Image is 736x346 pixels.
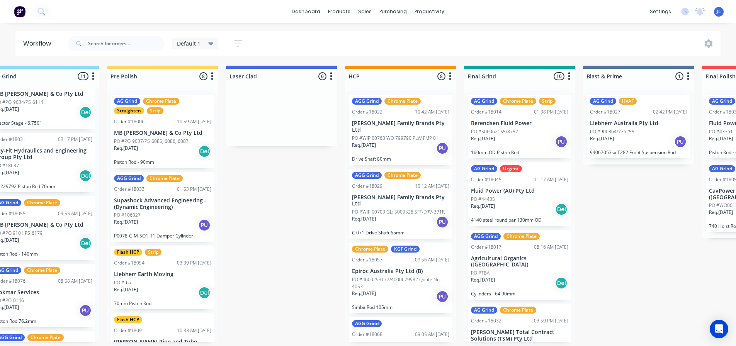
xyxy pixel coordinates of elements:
[471,128,518,135] p: PO #50P062155/8752
[145,249,161,256] div: Strip
[352,98,382,105] div: AGG Grind
[415,109,449,115] div: 10:42 AM [DATE]
[198,219,211,231] div: PU
[590,98,616,105] div: AG Grind
[177,327,211,334] div: 10:33 AM [DATE]
[710,320,728,338] div: Open Intercom Messenger
[354,6,376,17] div: sales
[411,6,448,17] div: productivity
[534,176,568,183] div: 11:17 AM [DATE]
[471,329,568,342] p: [PERSON_NAME] Total Contract Solutions (TSM) Pty Ltd
[143,98,179,105] div: Chrome Plate
[468,95,571,158] div: AG GrindChrome PlateStripOrder #1801401:38 PM [DATE]Berendsen Fluid PowerPO #50P062155/8752Req.[D...
[471,307,497,314] div: AG Grind
[114,259,144,266] div: Order #18054
[349,169,452,239] div: AGG GrindChrome PlateOrder #1802910:12 AM [DATE][PERSON_NAME] Family Brands Pty LtdPO #WIP 00703 ...
[114,212,141,219] p: PO #106027
[468,230,571,300] div: AGG GrindChrome PlateOrder #1801708:16 AM [DATE]Agricultural Organics ([GEOGRAPHIC_DATA])PO #TBAR...
[471,276,495,283] p: Req. [DATE]
[114,279,131,286] p: PO #tba
[114,107,144,114] div: Straighten
[352,246,388,253] div: Chrome Plate
[415,183,449,190] div: 10:12 AM [DATE]
[111,172,214,242] div: AGG GrindChrome PlateOrder #1803301:53 PM [DATE]Supashock Advanced Engineering - (Dynamic Enginee...
[114,138,189,145] p: PO #PO-9037/PS-6085, 6086, 6087
[709,135,733,142] p: Req. [DATE]
[352,320,382,327] div: AGG Grind
[111,95,214,168] div: AG GrindChrome PlateStraightenStripOrder #1800610:59 AM [DATE]MB [PERSON_NAME] & Co Pty LtdPO #PO...
[114,219,138,226] p: Req. [DATE]
[352,276,449,290] p: PO #4600293177/4000679982 Quote No. 4053
[198,287,211,299] div: Del
[114,316,142,323] div: Flash HCP
[471,176,501,183] div: Order #18045
[352,256,382,263] div: Order #18057
[555,203,568,215] div: Del
[349,243,452,313] div: Chrome PlateKGF GrindOrder #1805709:56 AM [DATE]Epiroc Australia Pty Ltd (B)PO #4600293177/400067...
[384,172,421,179] div: Chrome Plate
[114,197,211,210] p: Supashock Advanced Engineering - (Dynamic Engineering)
[114,159,211,165] p: Piston Rod - 90mm
[114,271,211,278] p: Liebherr Earth Moving
[674,136,687,148] div: PU
[79,106,92,119] div: Del
[471,244,501,251] div: Order #18017
[352,183,382,190] div: Order #18029
[352,156,449,162] p: Drive Shaft 80mm
[114,145,138,152] p: Req. [DATE]
[288,6,324,17] a: dashboard
[709,165,735,172] div: AG Grind
[114,300,211,306] p: 70mm Piston Rod
[349,95,452,165] div: AGG GrindChrome PlateOrder #1802210:42 AM [DATE][PERSON_NAME] Family Brands Pty LtdPO #WIP 00763 ...
[177,186,211,193] div: 01:53 PM [DATE]
[590,109,620,115] div: Order #18027
[23,39,55,48] div: Workflow
[114,249,142,256] div: Flash HCP
[352,209,445,215] p: PO #WIP 00703 GL: 5009528 SFT-DRV-B71R
[415,256,449,263] div: 09:56 AM [DATE]
[352,331,382,338] div: Order #18068
[114,118,144,125] div: Order #18006
[352,304,449,310] p: Simba Rod 105mm
[352,194,449,207] p: [PERSON_NAME] Family Brands Pty Ltd
[471,217,568,223] p: 4140 steel round bar 130mm OD
[114,98,140,105] div: AG Grind
[111,246,214,309] div: Flash HCPStripOrder #1805403:39 PM [DATE]Liebherr Earth MovingPO #tbaReq.[DATE]Del70mm Piston Rod
[352,135,439,142] p: PO #WIP 00763 WO 799790 PLW FMP 01
[471,203,495,210] p: Req. [DATE]
[436,216,449,228] div: PU
[352,290,376,297] p: Req. [DATE]
[709,128,733,135] p: PO #43361
[177,39,201,47] span: Default 1
[58,210,92,217] div: 09:55 AM [DATE]
[471,109,501,115] div: Order #18014
[114,233,211,239] p: P0078-C-M-SO1-11 Damper Cylinder
[709,209,733,216] p: Req. [DATE]
[324,6,354,17] div: products
[114,327,144,334] div: Order #18091
[58,136,92,143] div: 03:17 PM [DATE]
[471,255,568,268] p: Agricultural Organics ([GEOGRAPHIC_DATA])
[471,135,495,142] p: Req. [DATE]
[88,36,165,51] input: Search for orders...
[500,307,536,314] div: Chrome Plate
[146,175,183,182] div: Chrome Plate
[24,267,60,274] div: Chrome Plate
[14,6,25,17] img: Factory
[384,98,421,105] div: Chrome Plate
[471,233,501,240] div: AGG Grind
[471,120,568,127] p: Berendsen Fluid Power
[590,135,614,142] p: Req. [DATE]
[471,270,490,276] p: PO #TBA
[436,142,449,154] div: PU
[587,95,690,158] div: AG GrindHVAFOrder #1802702:42 PM [DATE]Liebherr Australia Pty LtdPO #900864/736255Req.[DATE]PU940...
[79,304,92,317] div: PU
[24,199,60,206] div: Chrome Plate
[352,268,449,275] p: Epiroc Australia Pty Ltd (B)
[391,246,420,253] div: KGF Grind
[471,98,497,105] div: AG Grind
[471,188,568,194] p: Fluid Power (AU) Pty Ltd
[352,142,376,149] p: Req. [DATE]
[590,128,634,135] p: PO #900864/736255
[471,165,497,172] div: AG Grind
